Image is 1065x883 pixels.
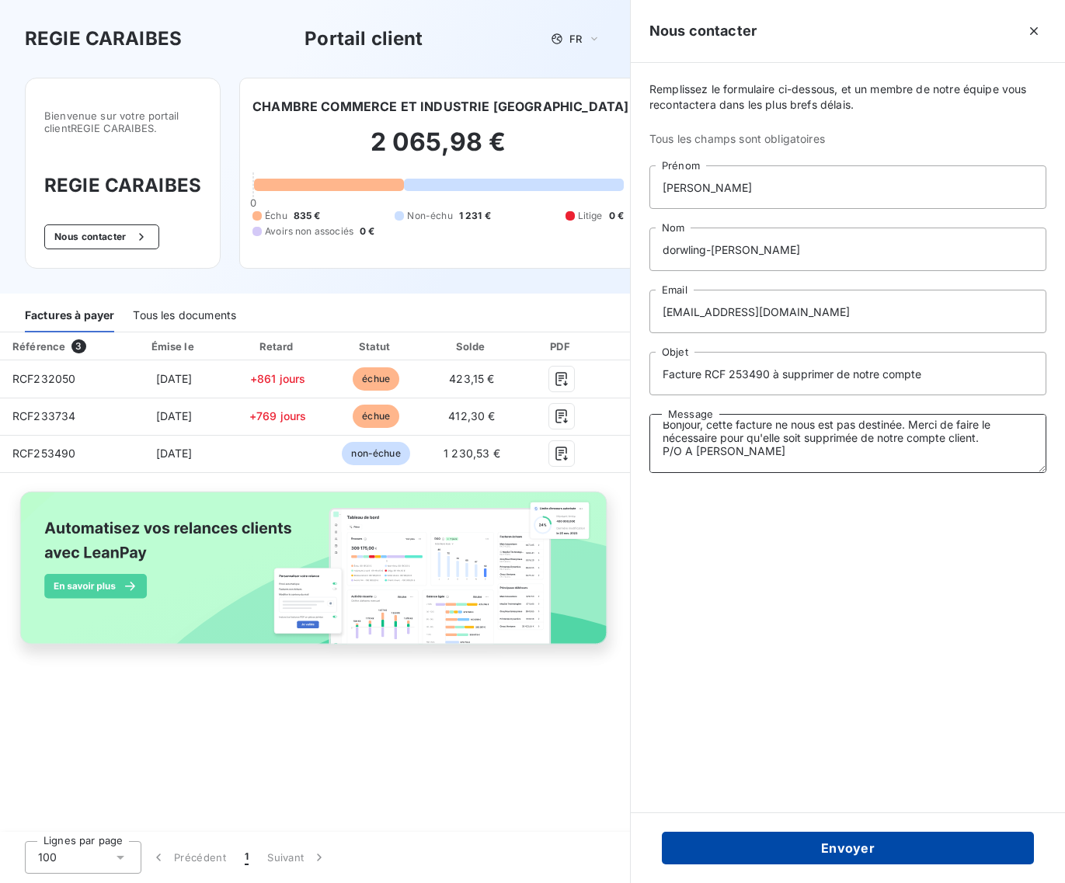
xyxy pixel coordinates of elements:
[44,110,201,134] span: Bienvenue sur votre portail client REGIE CARAIBES .
[25,300,114,332] div: Factures à payer
[265,224,353,238] span: Avoirs non associés
[649,131,1046,147] span: Tous les champs sont obligatoires
[6,482,624,670] img: banner
[156,447,193,460] span: [DATE]
[449,372,494,385] span: 423,15 €
[331,339,422,354] div: Statut
[133,300,236,332] div: Tous les documents
[71,339,85,353] span: 3
[342,442,409,465] span: non-échue
[444,447,500,460] span: 1 230,53 €
[649,352,1046,395] input: placeholder
[294,209,321,223] span: 835 €
[353,405,399,428] span: échue
[649,82,1046,113] span: Remplissez le formulaire ci-dessous, et un membre de notre équipe vous recontactera dans les plus...
[609,209,624,223] span: 0 €
[265,209,287,223] span: Échu
[156,409,193,422] span: [DATE]
[12,340,65,353] div: Référence
[235,841,258,874] button: 1
[360,224,374,238] span: 0 €
[12,447,75,460] span: RCF253490
[649,228,1046,271] input: placeholder
[12,372,75,385] span: RCF232050
[141,841,235,874] button: Précédent
[124,339,225,354] div: Émise le
[459,209,491,223] span: 1 231 €
[578,209,603,223] span: Litige
[258,841,336,874] button: Suivant
[249,409,307,422] span: +769 jours
[428,339,517,354] div: Solde
[353,367,399,391] span: échue
[245,850,249,865] span: 1
[44,224,159,249] button: Nous contacter
[569,33,582,45] span: FR
[38,850,57,865] span: 100
[250,372,306,385] span: +861 jours
[231,339,325,354] div: Retard
[522,339,600,354] div: PDF
[649,414,1046,473] textarea: Bonjour, cette facture ne nous est pas destinée. Merci de faire le nécessaire pour qu'elle soit s...
[252,127,624,173] h2: 2 065,98 €
[305,25,423,53] h3: Portail client
[252,97,676,116] h6: CHAMBRE COMMERCE ET INDUSTRIE [GEOGRAPHIC_DATA] (CCIM)
[156,372,193,385] span: [DATE]
[44,172,201,200] h3: REGIE CARAIBES
[407,209,452,223] span: Non-échu
[662,832,1034,864] button: Envoyer
[12,409,75,422] span: RCF233734
[448,409,495,422] span: 412,30 €
[649,290,1046,333] input: placeholder
[250,196,256,209] span: 0
[649,20,757,42] h5: Nous contacter
[25,25,182,53] h3: REGIE CARAIBES
[607,339,706,354] div: Actions
[649,165,1046,209] input: placeholder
